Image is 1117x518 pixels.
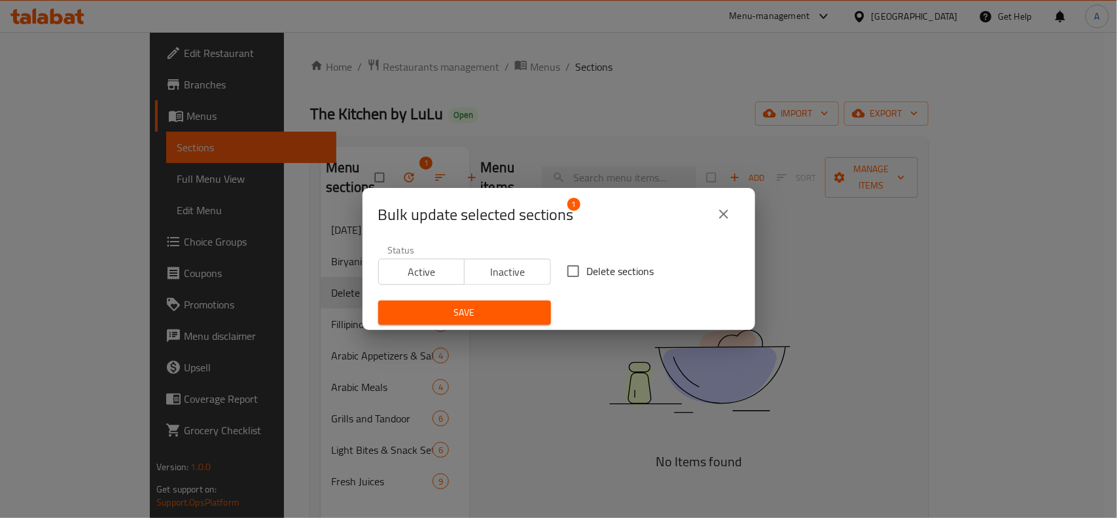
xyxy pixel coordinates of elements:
[384,263,460,282] span: Active
[567,198,580,211] span: 1
[378,204,574,225] span: Selected section count
[470,263,546,282] span: Inactive
[587,263,654,279] span: Delete sections
[389,305,541,321] span: Save
[378,301,551,325] button: Save
[378,259,465,285] button: Active
[708,198,739,230] button: close
[464,259,551,285] button: Inactive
